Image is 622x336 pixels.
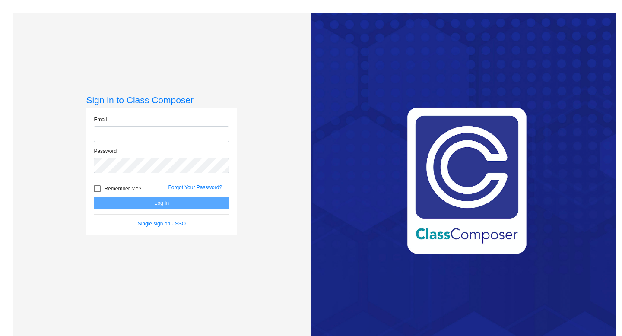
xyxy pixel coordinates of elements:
button: Log In [94,197,229,209]
h3: Sign in to Class Composer [86,95,237,105]
label: Password [94,147,117,155]
span: Remember Me? [104,184,141,194]
label: Email [94,116,107,124]
a: Forgot Your Password? [168,184,222,190]
a: Single sign on - SSO [138,221,186,227]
